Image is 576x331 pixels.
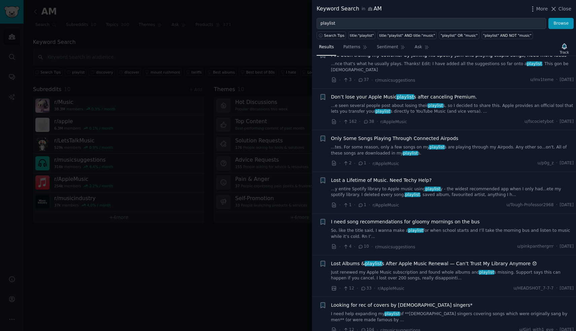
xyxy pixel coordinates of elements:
a: title:"playlist" [348,31,375,39]
span: 4 [343,244,351,250]
div: "playlist" AND NOT "music" [483,33,532,38]
span: r/AppleMusic [373,203,399,208]
span: playlist [526,61,542,66]
a: Patterns [341,42,370,56]
span: r/musicsuggestions [375,245,415,249]
span: · [339,118,341,125]
span: Don’t lose your Apple Music s after canceling Premium. [331,93,477,101]
span: · [556,202,557,208]
span: · [371,243,373,250]
a: Lost a Lifetime of Music. Need Techy Help? [331,177,432,184]
a: ...tes. For some reason, only a few songs on myplaylists are playing through my Airpods. Any othe... [331,144,574,156]
span: · [556,160,557,166]
span: · [359,118,360,125]
button: More [529,5,548,12]
span: r/AppleMusic [373,161,399,166]
span: Search Tips [324,33,345,38]
span: 33 [360,285,372,292]
span: · [377,118,378,125]
a: title:"playlist" AND title:"music" [378,31,437,39]
span: playlist [479,270,494,275]
button: Track [557,42,571,56]
span: in [361,6,365,12]
a: Results [317,42,336,56]
span: r/musicsuggestions [375,78,415,83]
span: [DATE] [560,285,574,292]
span: · [369,160,370,167]
span: [DATE] [560,160,574,166]
div: "playlist" OR "music" [441,33,478,38]
span: 1 [358,160,366,166]
span: playlist [364,261,383,266]
span: Sentiment [377,44,398,50]
span: Patterns [343,44,360,50]
span: playlist [405,192,420,197]
span: More [536,5,548,12]
a: I need help expanding myplaylistof **[DEMOGRAPHIC_DATA] singers covering songs which were origina... [331,311,574,323]
span: [DATE] [560,77,574,83]
span: · [357,285,358,292]
a: Looking for rec of covers by [DEMOGRAPHIC_DATA] singers* [331,302,473,309]
span: 1 [358,202,366,208]
div: title:"playlist" [350,33,374,38]
span: · [339,201,341,209]
span: u/fscocietybot [524,119,554,125]
div: title:"playlist" AND title:"music" [379,33,435,38]
span: 12 [343,285,354,292]
span: 2 [343,160,351,166]
span: · [354,160,355,167]
span: · [339,160,341,167]
span: playlist [403,151,418,156]
span: Ask [415,44,422,50]
span: playlist [408,228,423,233]
a: Don’t lose your Apple Musicplaylists after canceling Premium. [331,93,477,101]
a: Ask [412,42,431,56]
span: [DATE] [560,119,574,125]
span: · [556,77,557,83]
span: Lost Albums & s After ‏Apple Music Renewal — Can’t Trust My Library Anymore 😞 [331,260,537,267]
span: playlist [429,145,445,149]
span: 10 [358,244,369,250]
a: Only Some Songs Playing Through Connected Airpods [331,135,458,142]
span: · [371,77,373,84]
button: Search Tips [317,31,346,39]
span: playlist [427,103,443,108]
span: u/p0g_z [538,160,554,166]
span: · [374,285,375,292]
span: · [369,201,370,209]
a: Sentiment [375,42,408,56]
span: playlist [396,94,414,100]
div: Keyword Search AM [317,5,382,13]
a: I need song recommendations for gloomy mornings on the bus [331,218,480,225]
a: Lost Albums &playlists After ‏Apple Music Renewal — Can’t Trust My Library Anymore 😞 [331,260,537,267]
span: playlist [375,109,391,114]
span: · [339,243,341,250]
span: · [354,201,355,209]
span: u/inv1teme [530,77,554,83]
span: · [556,119,557,125]
a: ...e seen several people post about losing theirplaylists, so I decided to share this. Apple prov... [331,103,574,115]
button: Close [550,5,571,12]
span: · [556,244,557,250]
span: · [354,243,355,250]
span: [DATE] [560,202,574,208]
span: · [354,77,355,84]
span: 162 [343,119,357,125]
span: 37 [358,77,369,83]
span: u/pinkpanthergrrr [517,244,553,250]
span: u/HEADSHOT_7-7-7 [514,285,554,292]
input: Try a keyword related to your business [317,18,546,29]
a: ...nce that's what he usually plays. Thanks! Edit: I have added all the suggestions so far onto a... [331,61,574,73]
a: Just renewed my Apple Music subscription and found whole albums andplaylists missing. Support say... [331,270,574,281]
span: u/Tough-Professor2968 [506,202,553,208]
span: 3 [343,77,351,83]
a: "playlist" AND NOT "music" [482,31,533,39]
button: Browse [548,18,574,29]
span: playlist [384,311,400,316]
div: Track [560,50,569,55]
a: So, like the title said, I wanna make aplaylistfor when school starts and I’ll take the morning b... [331,228,574,240]
span: Close [558,5,571,12]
